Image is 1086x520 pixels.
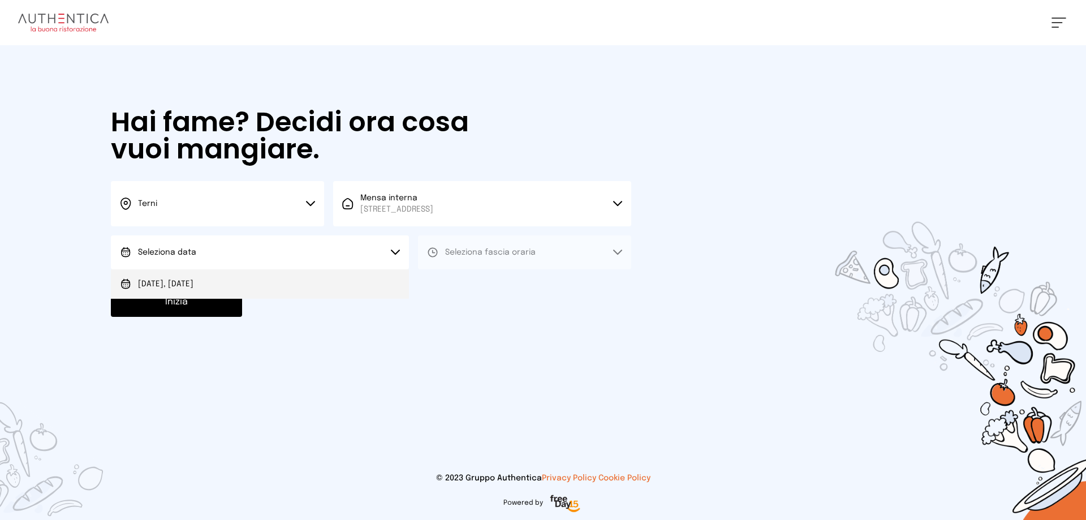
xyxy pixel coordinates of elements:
a: Cookie Policy [598,474,650,482]
img: logo-freeday.3e08031.png [548,493,583,515]
span: Powered by [503,498,543,508]
p: © 2023 Gruppo Authentica [18,472,1068,484]
button: Inizia [111,287,242,317]
span: Seleziona fascia oraria [445,248,536,256]
button: Seleziona fascia oraria [418,235,631,269]
span: [DATE], [DATE] [138,278,193,290]
a: Privacy Policy [542,474,596,482]
button: Seleziona data [111,235,409,269]
span: Seleziona data [138,248,196,256]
